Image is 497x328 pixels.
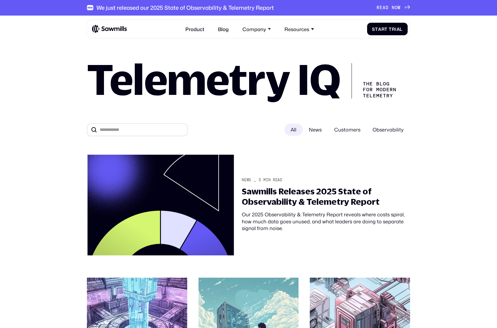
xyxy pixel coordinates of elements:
[366,124,410,136] span: Observability
[381,26,385,31] span: r
[389,26,392,31] span: T
[242,26,266,32] div: Company
[386,5,389,10] span: D
[377,5,410,10] a: READNOW
[352,63,401,99] div: The Blog for Modern telemetry
[284,26,309,32] div: Resources
[400,26,402,31] span: l
[328,124,366,136] span: Customers
[214,22,232,36] a: Blog
[395,5,398,10] span: O
[254,178,256,182] div: _
[384,26,388,31] span: t
[303,124,328,136] span: News
[87,59,340,99] h1: Telemetry IQ
[87,124,410,136] form: All
[392,26,395,31] span: r
[96,4,274,11] div: We just released our 2025 State of Observability & Telemetry Report
[397,26,400,31] span: a
[263,178,282,182] div: min read
[367,23,408,35] a: StartTrial
[395,26,397,31] span: i
[281,22,318,36] div: Resources
[242,211,410,232] div: Our 2025 Observability & Telemetry Report reveals where costs spiral, how much data goes unused, ...
[284,124,303,136] div: All
[83,150,414,260] a: News_3min readSawmills Releases 2025 State of Observability & Telemetry ReportOur 2025 Observabil...
[377,5,380,10] span: R
[380,5,383,10] span: E
[259,178,261,182] div: 3
[392,5,395,10] span: N
[375,26,378,31] span: t
[242,186,410,207] div: Sawmills Releases 2025 State of Observability & Telemetry Report
[238,22,274,36] div: Company
[242,178,251,182] div: News
[372,26,375,31] span: S
[398,5,401,10] span: W
[383,5,386,10] span: A
[182,22,208,36] a: Product
[378,26,381,31] span: a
